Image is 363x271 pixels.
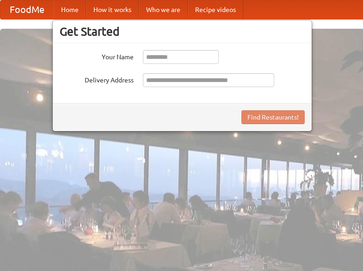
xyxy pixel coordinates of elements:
[54,0,86,19] a: Home
[60,73,134,85] label: Delivery Address
[60,25,305,38] h3: Get Started
[241,110,305,124] button: Find Restaurants!
[139,0,188,19] a: Who we are
[60,50,134,62] label: Your Name
[0,0,54,19] a: FoodMe
[188,0,243,19] a: Recipe videos
[86,0,139,19] a: How it works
